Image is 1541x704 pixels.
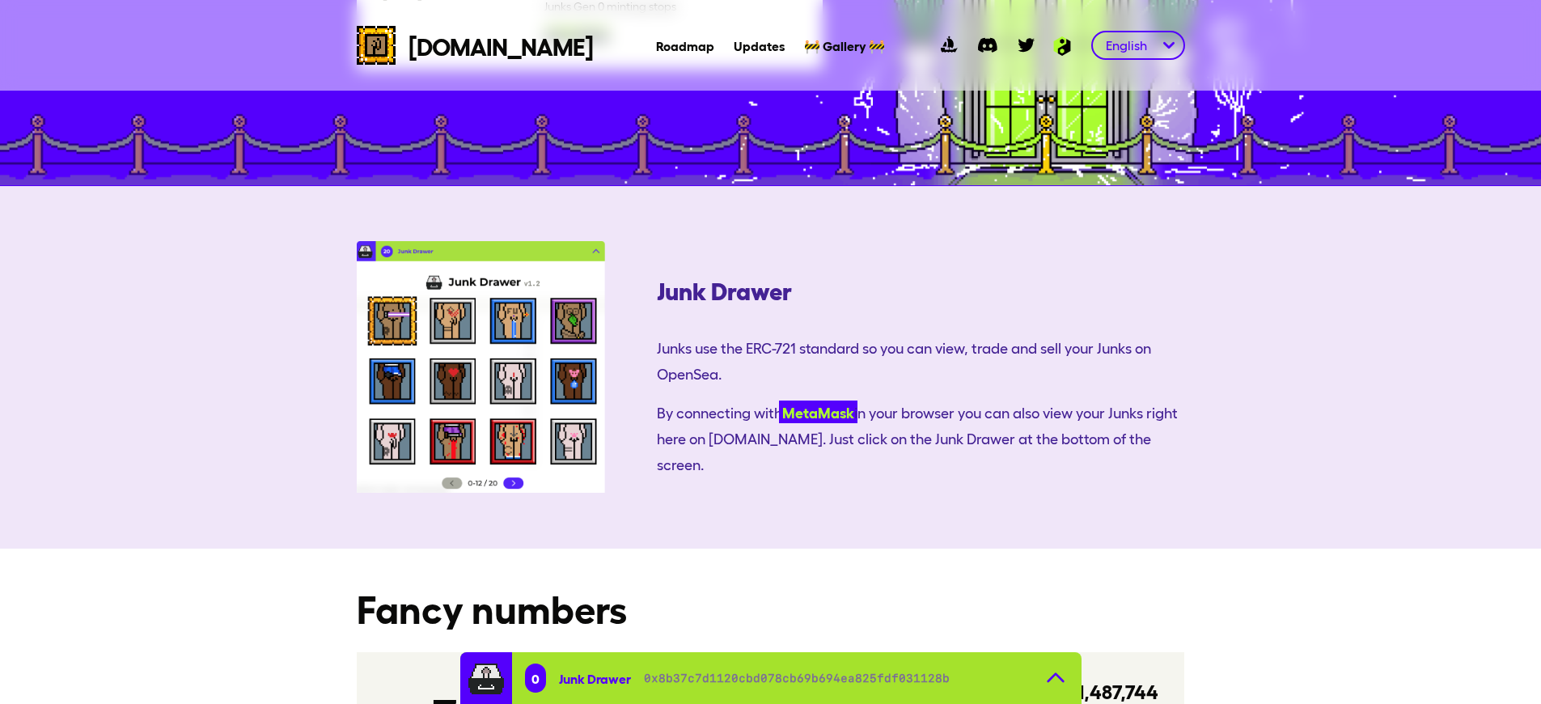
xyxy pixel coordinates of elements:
a: cryptojunks logo[DOMAIN_NAME] [357,26,593,65]
h3: Junk Drawer [657,275,1185,304]
a: opensea [929,26,968,65]
a: Updates [734,37,785,53]
span: Junks use the ERC-721 standard so you can view, trade and sell your Junks on OpenSea. [657,329,1185,393]
span: 0x8b37c7d1120cbd078cb69b694ea825fdf031128b [644,670,950,686]
a: Roadmap [656,37,714,53]
span: [DOMAIN_NAME] [409,31,593,60]
img: cryptojunks logo [357,26,396,65]
a: discord [968,26,1007,65]
img: junkdrawer.d9bd258c.svg [467,659,506,698]
span: Junk Drawer [559,670,631,686]
a: MetaMask [779,401,857,423]
span: 0 [531,670,540,686]
img: Ambition logo [1046,36,1078,56]
h1: Fancy numbers [357,587,1185,626]
img: screenshot_junk_drawer.1c368f2b.png [357,241,657,494]
span: By connecting with in your browser you can also view your Junks right here on [DOMAIN_NAME]. Just... [657,393,1185,484]
a: twitter [1007,26,1046,65]
a: 🚧 Gallery 🚧 [804,37,885,53]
